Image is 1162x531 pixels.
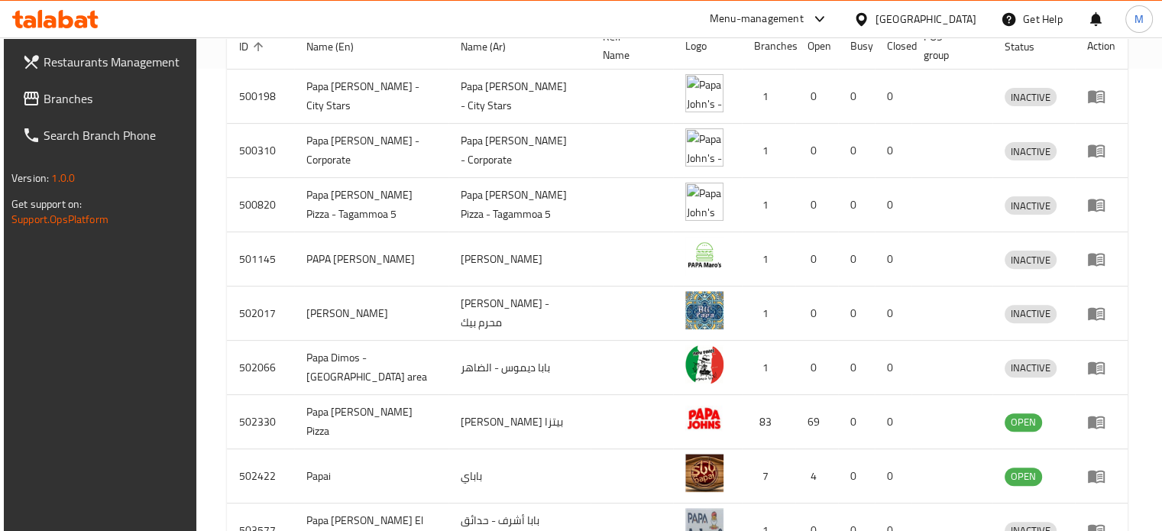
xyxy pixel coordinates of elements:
[685,237,723,275] img: PAPA Maro's
[1005,89,1057,106] span: INACTIVE
[838,124,875,178] td: 0
[294,70,448,124] td: Papa [PERSON_NAME] - City Stars
[227,178,294,232] td: 500820
[1087,196,1115,214] div: Menu
[742,449,795,503] td: 7
[1087,304,1115,322] div: Menu
[306,37,374,56] span: Name (En)
[448,178,591,232] td: Papa [PERSON_NAME] Pizza - Tagammoa 5
[795,23,838,70] th: Open
[227,449,294,503] td: 502422
[875,124,911,178] td: 0
[875,23,911,70] th: Closed
[742,395,795,449] td: 83
[11,194,82,214] span: Get support on:
[227,395,294,449] td: 502330
[795,395,838,449] td: 69
[44,89,186,108] span: Branches
[742,341,795,395] td: 1
[227,124,294,178] td: 500310
[11,209,108,229] a: Support.OpsPlatform
[44,53,186,71] span: Restaurants Management
[51,168,75,188] span: 1.0.0
[1134,11,1144,28] span: M
[742,70,795,124] td: 1
[838,449,875,503] td: 0
[838,232,875,287] td: 0
[875,70,911,124] td: 0
[294,341,448,395] td: Papa Dimos - [GEOGRAPHIC_DATA] area
[448,341,591,395] td: بابا ديموس - الضاهر
[1005,142,1057,160] div: INACTIVE
[685,128,723,167] img: Papa John's - Corporate
[795,178,838,232] td: 0
[1005,37,1054,56] span: Status
[294,178,448,232] td: Papa [PERSON_NAME] Pizza - Tagammoa 5
[838,23,875,70] th: Busy
[239,37,268,56] span: ID
[1005,305,1057,323] div: INACTIVE
[795,287,838,341] td: 0
[1087,413,1115,431] div: Menu
[294,449,448,503] td: Papai
[742,178,795,232] td: 1
[10,44,198,80] a: Restaurants Management
[1005,413,1042,432] div: OPEN
[294,395,448,449] td: Papa [PERSON_NAME] Pizza
[1005,251,1057,269] span: INACTIVE
[685,183,723,221] img: Papa John's Pizza - Tagammoa 5
[838,178,875,232] td: 0
[795,341,838,395] td: 0
[742,124,795,178] td: 1
[448,232,591,287] td: [PERSON_NAME]
[838,395,875,449] td: 0
[1005,468,1042,485] span: OPEN
[875,287,911,341] td: 0
[448,70,591,124] td: Papa [PERSON_NAME] - City Stars
[603,28,655,64] span: Ref. Name
[1087,141,1115,160] div: Menu
[795,449,838,503] td: 4
[875,395,911,449] td: 0
[838,287,875,341] td: 0
[227,341,294,395] td: 502066
[685,400,723,438] img: Papa John's Pizza
[1075,23,1128,70] th: Action
[1087,250,1115,268] div: Menu
[1005,88,1057,106] div: INACTIVE
[685,291,723,329] img: Ali Papa - Moharam Bek
[448,124,591,178] td: Papa [PERSON_NAME] - Corporate
[1087,467,1115,485] div: Menu
[875,232,911,287] td: 0
[1087,358,1115,377] div: Menu
[1087,87,1115,105] div: Menu
[227,287,294,341] td: 502017
[294,287,448,341] td: [PERSON_NAME]
[838,70,875,124] td: 0
[1005,143,1057,160] span: INACTIVE
[673,23,742,70] th: Logo
[742,232,795,287] td: 1
[838,341,875,395] td: 0
[227,70,294,124] td: 500198
[448,449,591,503] td: باباي
[1005,359,1057,377] span: INACTIVE
[1005,197,1057,215] span: INACTIVE
[742,23,795,70] th: Branches
[294,124,448,178] td: Papa [PERSON_NAME] - Corporate
[1005,196,1057,215] div: INACTIVE
[795,70,838,124] td: 0
[875,341,911,395] td: 0
[1005,413,1042,431] span: OPEN
[795,232,838,287] td: 0
[461,37,526,56] span: Name (Ar)
[44,126,186,144] span: Search Branch Phone
[448,287,591,341] td: [PERSON_NAME] - محرم بيك
[795,124,838,178] td: 0
[10,80,198,117] a: Branches
[710,10,804,28] div: Menu-management
[685,454,723,492] img: Papai
[448,395,591,449] td: [PERSON_NAME] بيتزا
